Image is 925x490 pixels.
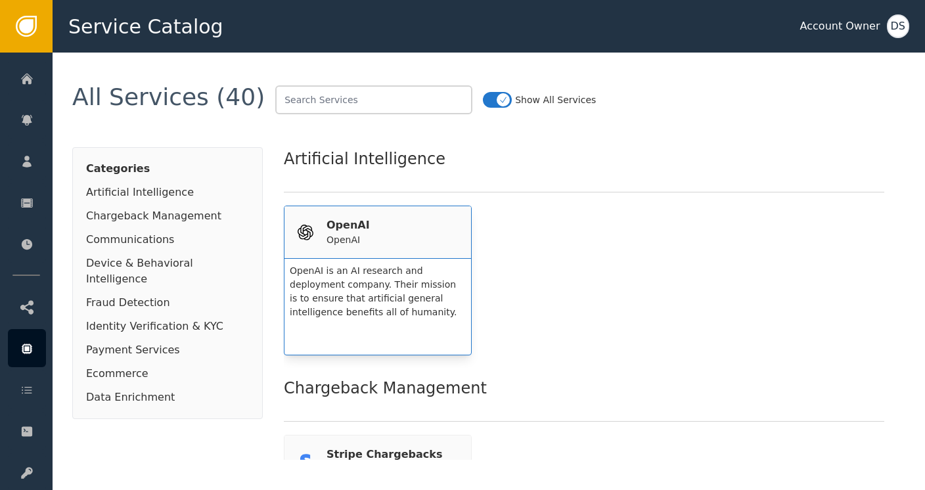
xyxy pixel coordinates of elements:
[86,208,249,224] div: Chargeback Management
[800,18,880,34] div: Account Owner
[86,390,249,405] div: Data Enrichment
[327,217,370,233] div: OpenAI
[887,14,909,38] button: DS
[327,447,442,462] div: Stripe Chargebacks
[290,265,457,317] span: OpenAI is an AI research and deployment company. Their mission is to ensure that artificial gener...
[86,256,249,287] div: Device & Behavioral Intelligence
[86,295,249,311] div: Fraud Detection
[327,233,370,247] div: OpenAI
[86,161,249,177] span: Categories
[72,85,265,114] div: All Services (40)
[86,342,249,358] div: Payment Services
[68,12,223,41] span: Service Catalog
[275,85,472,114] input: Search Services
[86,232,249,248] div: Communications
[284,376,884,422] div: Chargeback Management
[86,319,249,334] div: Identity Verification & KYC
[86,366,249,382] div: Ecommerce
[515,93,596,107] label: Show All Services
[284,147,884,192] div: Artificial Intelligence
[86,185,249,200] div: Artificial Intelligence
